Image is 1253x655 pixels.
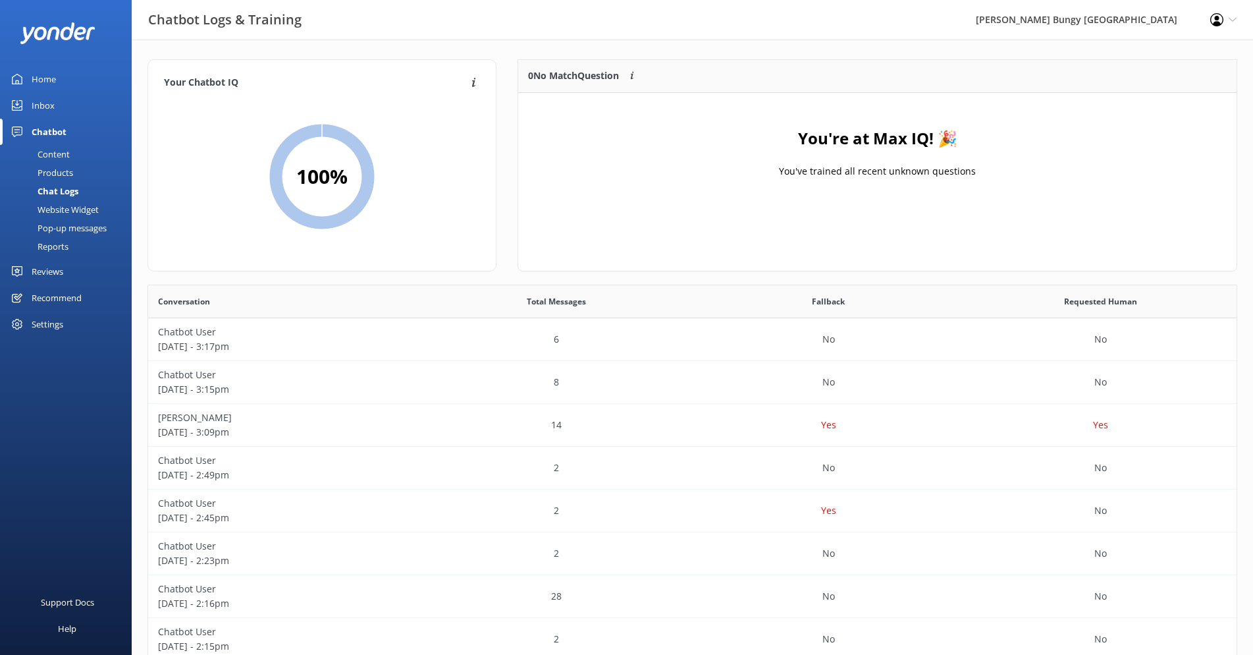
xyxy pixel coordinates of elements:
h3: Chatbot Logs & Training [148,9,302,30]
div: grid [518,93,1237,225]
p: [DATE] - 2:45pm [158,511,410,525]
p: No [822,461,835,475]
p: You've trained all recent unknown questions [779,164,976,179]
div: row [148,447,1237,490]
p: [DATE] - 2:49pm [158,468,410,482]
p: No [1094,546,1107,561]
span: Total Messages [527,295,586,308]
p: [DATE] - 2:23pm [158,554,410,568]
div: Reports [8,237,68,256]
div: Settings [32,311,63,337]
p: No [1094,632,1107,646]
p: 14 [551,418,562,432]
a: Pop-up messages [8,219,132,237]
div: row [148,318,1237,361]
p: 0 No Match Question [528,69,619,83]
a: Chat Logs [8,182,132,200]
a: Reports [8,237,132,256]
div: Products [8,163,73,182]
p: No [822,332,835,347]
p: 2 [554,461,559,475]
h4: You're at Max IQ! 🎉 [798,126,957,151]
div: Support Docs [41,589,94,615]
p: [DATE] - 3:15pm [158,382,410,397]
span: Conversation [158,295,210,308]
p: No [1094,375,1107,389]
p: 6 [554,332,559,347]
p: Yes [821,503,836,518]
p: Chatbot User [158,539,410,554]
p: [DATE] - 2:16pm [158,596,410,611]
div: row [148,575,1237,618]
p: No [1094,332,1107,347]
div: Chatbot [32,119,67,145]
div: Website Widget [8,200,99,219]
p: Chatbot User [158,496,410,511]
a: Products [8,163,132,182]
p: Chatbot User [158,368,410,382]
div: Pop-up messages [8,219,107,237]
div: Recommend [32,285,82,311]
div: row [148,490,1237,532]
p: No [822,546,835,561]
h4: Your Chatbot IQ [164,76,467,90]
p: Chatbot User [158,325,410,339]
p: 2 [554,503,559,518]
div: Inbox [32,92,55,119]
a: Website Widget [8,200,132,219]
p: No [822,589,835,604]
p: 2 [554,632,559,646]
img: yonder-white-logo.png [20,22,95,44]
p: [DATE] - 2:15pm [158,639,410,654]
p: [DATE] - 3:17pm [158,339,410,354]
p: Chatbot User [158,582,410,596]
p: 2 [554,546,559,561]
div: Content [8,145,70,163]
div: row [148,532,1237,575]
p: No [1094,503,1107,518]
div: Reviews [32,258,63,285]
p: Yes [821,418,836,432]
div: Chat Logs [8,182,78,200]
span: Requested Human [1064,295,1137,308]
div: row [148,361,1237,404]
p: 8 [554,375,559,389]
p: No [1094,589,1107,604]
p: No [1094,461,1107,475]
p: Chatbot User [158,625,410,639]
div: Help [58,615,76,642]
a: Content [8,145,132,163]
p: [DATE] - 3:09pm [158,425,410,440]
p: 28 [551,589,562,604]
p: Chatbot User [158,453,410,468]
p: Yes [1093,418,1108,432]
div: Home [32,66,56,92]
p: No [822,375,835,389]
p: [PERSON_NAME] [158,411,410,425]
h2: 100 % [296,161,348,192]
span: Fallback [812,295,845,308]
p: No [822,632,835,646]
div: row [148,404,1237,447]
